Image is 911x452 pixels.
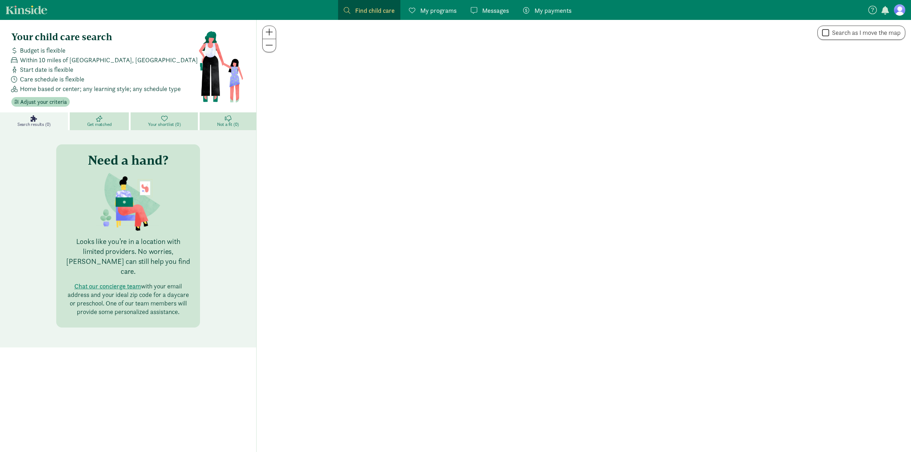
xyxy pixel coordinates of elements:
[88,153,168,167] h3: Need a hand?
[829,28,901,37] label: Search as I move the map
[20,74,84,84] span: Care schedule is flexible
[482,6,509,15] span: Messages
[11,31,198,43] h4: Your child care search
[217,122,239,127] span: Not a fit (0)
[148,122,180,127] span: Your shortlist (0)
[20,98,67,106] span: Adjust your criteria
[20,84,181,94] span: Home based or center; any learning style; any schedule type
[20,46,65,55] span: Budget is flexible
[131,112,200,130] a: Your shortlist (0)
[355,6,395,15] span: Find child care
[20,65,73,74] span: Start date is flexible
[535,6,572,15] span: My payments
[11,97,70,107] button: Adjust your criteria
[74,282,141,291] button: Chat our concierge team
[65,236,191,276] p: Looks like you’re in a location with limited providers. No worries, [PERSON_NAME] can still help ...
[420,6,457,15] span: My programs
[200,112,256,130] a: Not a fit (0)
[70,112,131,130] a: Get matched
[20,55,198,65] span: Within 10 miles of [GEOGRAPHIC_DATA], [GEOGRAPHIC_DATA]
[17,122,51,127] span: Search results (0)
[65,282,191,316] p: with your email address and your ideal zip code for a daycare or preschool. One of our team membe...
[6,5,47,14] a: Kinside
[87,122,112,127] span: Get matched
